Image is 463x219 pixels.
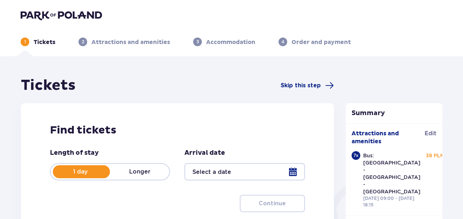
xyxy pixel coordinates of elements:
p: Attractions and amenities [92,38,170,46]
p: Arrival date [184,149,225,157]
h2: Find tickets [50,123,305,137]
div: 7 x [352,151,360,160]
p: 4 [281,39,284,45]
p: Bus: [GEOGRAPHIC_DATA] - [GEOGRAPHIC_DATA] - [GEOGRAPHIC_DATA] [363,152,420,195]
p: Accommodation [206,38,255,46]
p: Attractions and amenities [352,130,425,145]
p: 38 PLN [426,152,444,159]
span: Skip this step [281,82,321,89]
p: 2 [82,39,84,45]
p: 3 [196,39,199,45]
a: Skip this step [281,81,334,90]
p: Order and payment [292,38,351,46]
p: 1 [24,39,26,45]
a: Edit [425,130,437,137]
p: Length of stay [50,149,99,157]
h1: Tickets [21,76,76,95]
p: Continue [259,200,286,207]
p: Tickets [34,38,55,46]
img: Park of Poland logo [21,10,102,20]
p: Summary [346,109,443,118]
p: 1 day [51,168,110,176]
button: Continue [240,195,305,212]
p: [DATE] 09:00 - [DATE] 18:15 [363,195,420,208]
p: Longer [110,168,169,176]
